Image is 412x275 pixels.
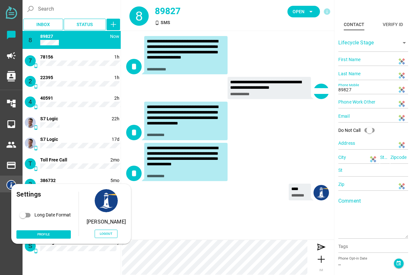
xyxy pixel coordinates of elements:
[6,140,16,150] i: people
[87,217,126,226] div: [PERSON_NAME]
[338,261,394,268] div: --
[338,256,394,261] div: Phone Opt-in Date
[338,200,408,238] textarea: Comment
[155,19,233,26] div: SMS
[6,50,16,61] i: campaign
[33,125,38,130] i: SMS
[29,37,32,43] span: 8
[16,230,71,239] a: Profile
[293,8,304,15] span: Open
[398,87,405,93] img: Sticky Password
[29,57,32,64] span: 7
[155,5,233,18] div: 89827
[338,81,408,94] input: Phone Mobile
[338,178,408,191] input: Zip
[136,9,143,23] span: 8
[398,183,405,189] img: Sticky Password
[40,157,67,162] span: 18332686658
[28,160,32,167] span: T
[396,261,401,266] i: event
[37,232,50,237] span: Profile
[380,151,390,164] input: State
[28,243,33,249] span: S
[40,178,56,183] span: 386732
[40,54,53,60] span: 78156
[6,119,16,129] i: inbox
[110,178,119,183] span: 1745452754
[23,19,63,30] button: Inbox
[77,21,93,28] span: Status
[314,185,329,200] img: 5e5013c4774eeba51c753a8a-30.png
[29,78,32,85] span: 2
[110,34,119,39] span: 1758911145
[6,180,16,190] img: 5e5013c4774eeba51c753a8a-30.png
[338,53,408,66] input: First Name
[114,75,119,80] span: 1758907684
[29,98,32,105] span: 4
[112,137,119,142] span: 1757443552
[338,244,408,252] input: Tags
[16,189,71,199] div: Settings
[112,116,119,121] span: 1758831081
[338,137,408,150] input: Address
[33,63,38,68] i: SMS
[370,156,376,162] img: Sticky Password
[40,96,53,101] span: 40591
[34,212,71,218] div: Long Date Format
[323,8,331,15] i: info
[338,164,408,177] input: St
[40,137,58,142] span: 18132101636
[33,249,38,253] i: SMS
[338,124,379,137] div: Do Not Call
[33,84,38,89] i: SMS
[95,230,117,238] button: Logout
[33,105,38,109] i: SMS
[95,189,118,212] img: 5e5013c4774eeba51c753a8a.png
[400,39,408,47] i: arrow_drop_down
[114,96,119,101] span: 1758902714
[114,54,119,60] span: 1758907689
[390,151,408,164] input: Zipcode
[33,43,38,48] i: SMS
[287,6,320,17] button: Open
[398,115,405,121] img: Sticky Password
[338,151,379,164] input: City
[338,96,408,108] input: Phone Work Other
[29,181,32,188] span: 3
[398,101,405,107] img: Sticky Password
[307,8,315,15] i: arrow_drop_down
[319,268,323,272] span: IM
[338,67,408,80] input: Last Name
[40,116,58,121] span: 18132101636
[398,142,405,148] img: Sticky Password
[36,21,50,28] span: Inbox
[33,166,38,171] i: SMS
[6,6,17,19] img: svg+xml;base64,PD94bWwgdmVyc2lvbj0iMS4wIiBlbmNvZGluZz0iVVRGLTgiPz4KPHN2ZyB2ZXJzaW9uPSIxLjEiIHZpZX...
[16,209,71,222] div: Long Date Format
[40,75,53,80] span: 22395
[6,30,16,40] i: chat_bubble
[33,146,38,151] i: SMS
[344,21,364,28] div: Contact
[155,21,159,25] i: SMS
[338,110,408,123] input: Email
[398,72,405,79] img: Sticky Password
[6,98,16,109] i: account_tree
[40,34,53,39] span: 89827
[383,21,403,28] div: Verify ID
[398,58,405,65] img: Sticky Password
[6,160,16,170] i: payment
[338,127,360,134] div: Do Not Call
[110,157,119,162] span: 1754010080
[64,19,106,30] button: Status
[100,231,112,236] span: Logout
[6,71,16,81] i: contacts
